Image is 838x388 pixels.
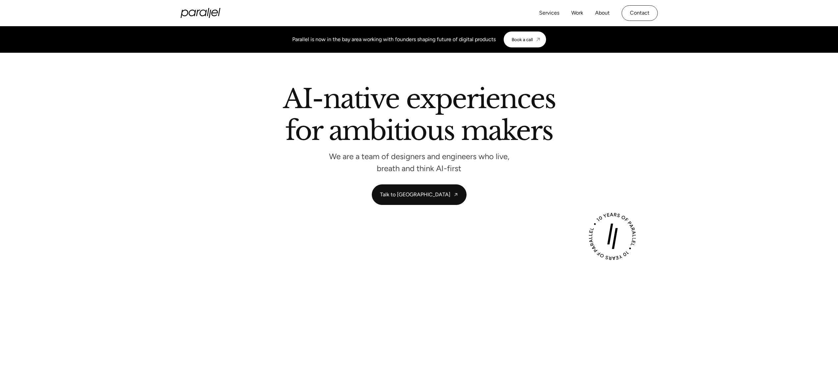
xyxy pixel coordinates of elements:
[539,8,559,18] a: Services
[571,8,583,18] a: Work
[320,154,519,171] p: We are a team of designers and engineers who live, breath and think AI-first
[181,8,220,18] a: home
[292,35,496,43] div: Parallel is now in the bay area working with founders shaping future of digital products
[504,32,546,47] a: Book a call
[230,86,608,147] h2: AI-native experiences for ambitious makers
[622,5,658,21] a: Contact
[595,8,610,18] a: About
[512,37,533,42] div: Book a call
[535,37,541,42] img: CTA arrow image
